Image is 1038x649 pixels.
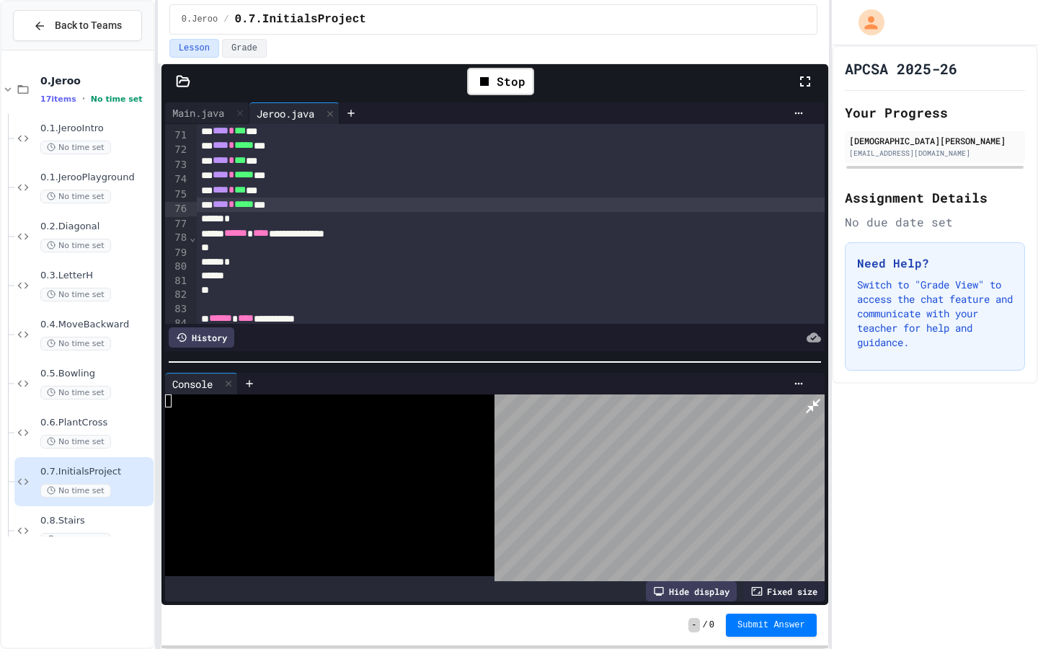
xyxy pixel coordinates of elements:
[737,619,805,631] span: Submit Answer
[857,255,1013,272] h3: Need Help?
[165,274,189,288] div: 81
[40,141,111,154] span: No time set
[467,68,534,95] div: Stop
[40,515,151,527] span: 0.8.Stairs
[165,302,189,317] div: 83
[222,39,267,58] button: Grade
[189,317,196,329] span: Fold line
[40,368,151,380] span: 0.5.Bowling
[40,417,151,429] span: 0.6.PlantCross
[744,581,825,601] div: Fixed size
[165,105,231,120] div: Main.java
[165,317,189,331] div: 84
[165,187,189,202] div: 75
[845,213,1025,231] div: No due date set
[169,327,234,348] div: History
[688,618,699,632] span: -
[91,94,143,104] span: No time set
[234,11,365,28] span: 0.7.InitialsProject
[165,202,189,216] div: 76
[249,102,340,124] div: Jeroo.java
[845,58,957,79] h1: APCSA 2025-26
[40,190,111,203] span: No time set
[165,172,189,187] div: 74
[165,246,189,260] div: 79
[40,74,151,87] span: 0.Jeroo
[646,581,737,601] div: Hide display
[189,231,196,243] span: Fold line
[223,14,229,25] span: /
[703,619,708,631] span: /
[165,102,249,124] div: Main.java
[249,106,321,121] div: Jeroo.java
[40,270,151,282] span: 0.3.LetterH
[165,373,238,394] div: Console
[857,278,1013,350] p: Switch to "Grade View" to access the chat feature and communicate with your teacher for help and ...
[726,614,817,637] button: Submit Answer
[849,134,1021,147] div: [DEMOGRAPHIC_DATA][PERSON_NAME]
[709,619,714,631] span: 0
[165,260,189,274] div: 80
[13,10,142,41] button: Back to Teams
[165,288,189,302] div: 82
[182,14,218,25] span: 0.Jeroo
[165,231,189,245] div: 78
[40,94,76,104] span: 17 items
[40,239,111,252] span: No time set
[165,217,189,231] div: 77
[40,386,111,399] span: No time set
[40,435,111,449] span: No time set
[40,466,151,478] span: 0.7.InitialsProject
[165,376,220,392] div: Console
[169,39,219,58] button: Lesson
[40,319,151,331] span: 0.4.MoveBackward
[165,128,189,143] div: 71
[40,172,151,184] span: 0.1.JerooPlayground
[82,93,85,105] span: •
[845,102,1025,123] h2: Your Progress
[40,221,151,233] span: 0.2.Diagonal
[40,484,111,498] span: No time set
[165,143,189,157] div: 72
[845,187,1025,208] h2: Assignment Details
[165,158,189,172] div: 73
[40,288,111,301] span: No time set
[55,18,122,33] span: Back to Teams
[40,533,111,547] span: No time set
[40,123,151,135] span: 0.1.JerooIntro
[849,148,1021,159] div: [EMAIL_ADDRESS][DOMAIN_NAME]
[843,6,888,39] div: My Account
[40,337,111,350] span: No time set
